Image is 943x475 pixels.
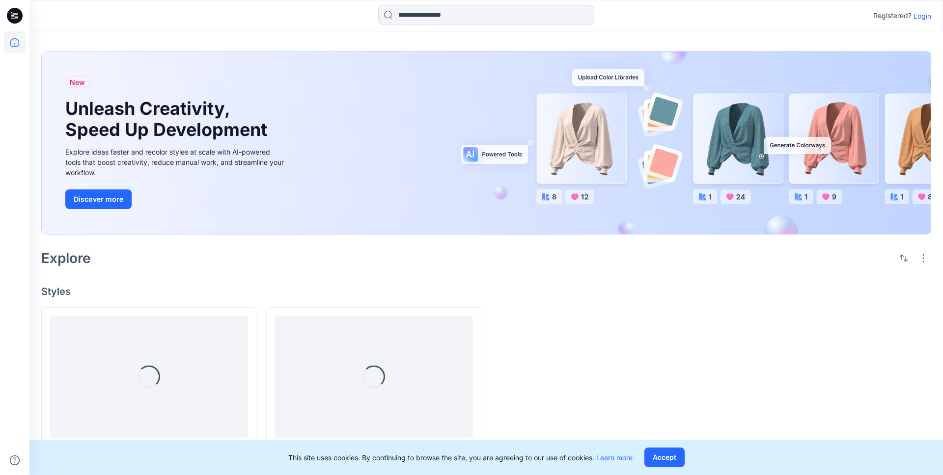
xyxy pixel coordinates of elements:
[65,147,286,178] div: Explore ideas faster and recolor styles at scale with AI-powered tools that boost creativity, red...
[596,453,633,462] a: Learn more
[65,98,272,140] h1: Unleash Creativity, Speed Up Development
[644,448,685,467] button: Accept
[41,286,931,297] h4: Styles
[41,250,91,266] h2: Explore
[65,189,286,209] a: Discover more
[914,11,931,21] p: Login
[65,189,132,209] button: Discover more
[873,10,912,22] p: Registered?
[70,77,85,88] span: New
[288,452,633,463] p: This site uses cookies. By continuing to browse the site, you are agreeing to our use of cookies.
